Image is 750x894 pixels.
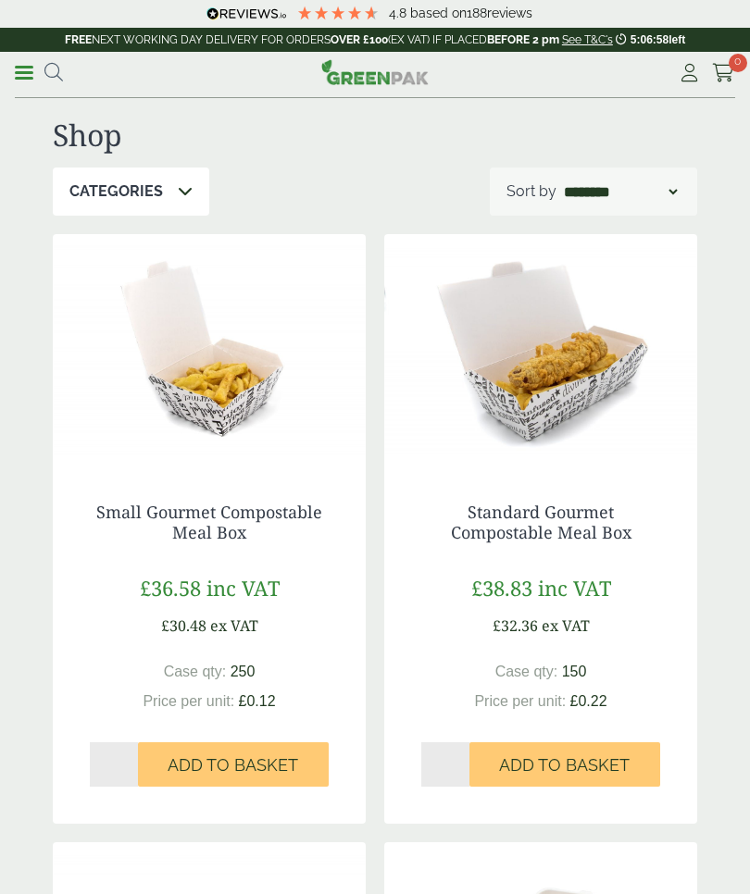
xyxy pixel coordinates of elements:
[562,33,613,46] a: See T&C's
[331,33,388,46] strong: OVER £100
[65,33,92,46] strong: FREE
[451,501,631,543] a: Standard Gourmet Compostable Meal Box
[560,180,681,203] select: Shop order
[631,33,669,46] span: 5:06:58
[321,59,429,85] img: GreenPak Supplies
[69,180,163,203] p: Categories
[570,693,607,709] span: £0.22
[467,6,487,20] span: 188
[712,64,735,82] i: Cart
[474,693,566,709] span: Price per unit:
[164,664,227,679] span: Case qty:
[669,33,685,46] span: left
[469,742,660,787] button: Add to Basket
[168,755,298,776] span: Add to Basket
[239,693,276,709] span: £0.12
[389,6,410,20] span: 4.8
[487,33,559,46] strong: BEFORE 2 pm
[206,574,280,602] span: inc VAT
[562,664,587,679] span: 150
[143,693,234,709] span: Price per unit:
[678,64,701,82] i: My Account
[161,615,206,636] span: £30.48
[296,5,380,21] div: 4.79 Stars
[493,615,538,636] span: £32.36
[410,6,467,20] span: Based on
[495,664,558,679] span: Case qty:
[384,234,697,466] img: IMG_4700
[231,664,256,679] span: 250
[542,615,590,636] span: ex VAT
[712,59,735,87] a: 0
[506,180,556,203] p: Sort by
[487,6,532,20] span: reviews
[53,118,697,153] h1: Shop
[96,501,322,543] a: Small Gourmet Compostable Meal Box
[140,574,201,602] span: £36.58
[210,615,258,636] span: ex VAT
[729,54,747,72] span: 0
[206,7,287,20] img: REVIEWS.io
[499,755,630,776] span: Add to Basket
[471,574,532,602] span: £38.83
[138,742,329,787] button: Add to Basket
[538,574,611,602] span: inc VAT
[53,234,366,466] img: IMG_4679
